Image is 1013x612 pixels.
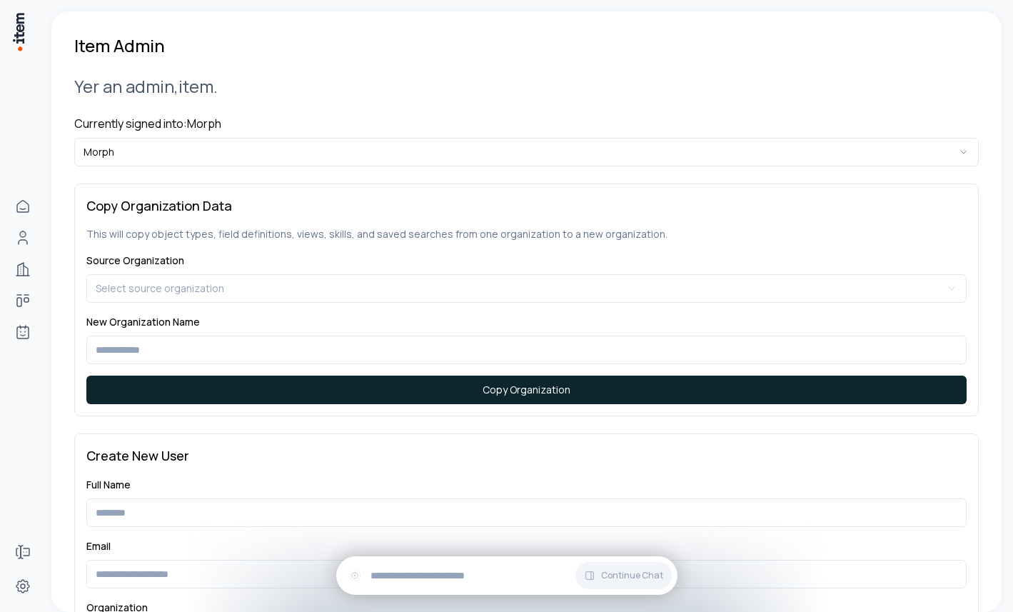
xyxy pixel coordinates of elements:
a: Agents [9,318,37,346]
button: Continue Chat [575,562,672,589]
a: Home [9,192,37,221]
h4: Currently signed into: Morph [74,115,979,132]
div: Continue Chat [336,556,677,595]
a: Companies [9,255,37,284]
span: Continue Chat [601,570,663,581]
label: Email [86,539,111,553]
label: New Organization Name [86,315,200,328]
h3: Copy Organization Data [86,196,967,216]
img: Item Brain Logo [11,11,26,52]
a: Settings [9,572,37,601]
a: Contacts [9,224,37,252]
a: deals [9,286,37,315]
label: Source Organization [86,254,184,267]
a: Forms [9,538,37,566]
button: Copy Organization [86,376,967,404]
h2: Yer an admin, item . [74,74,979,98]
h1: Item Admin [74,34,165,57]
p: This will copy object types, field definitions, views, skills, and saved searches from one organi... [86,227,967,241]
label: Full Name [86,478,131,491]
h3: Create New User [86,446,967,466]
